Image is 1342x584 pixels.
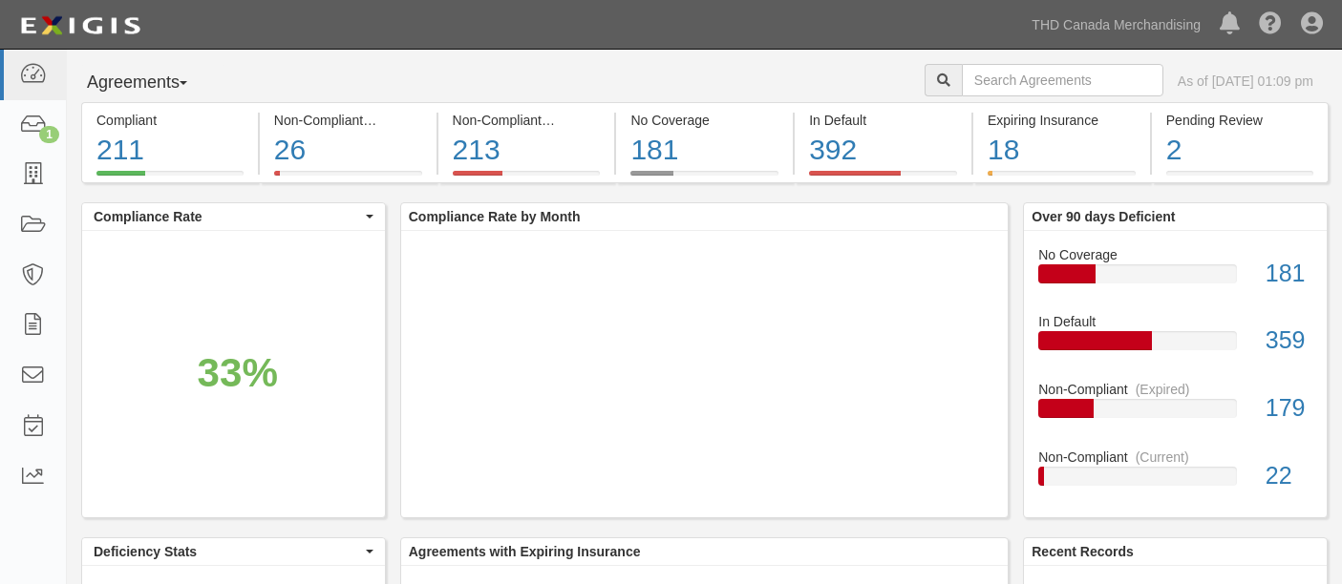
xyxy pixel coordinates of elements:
[14,9,146,43] img: logo-5460c22ac91f19d4615b14bd174203de0afe785f0fc80cf4dbbc73dc1793850b.png
[409,209,581,224] b: Compliance Rate by Month
[1024,245,1327,264] div: No Coverage
[809,130,957,171] div: 392
[453,130,601,171] div: 213
[1136,448,1189,467] div: (Current)
[1038,380,1312,448] a: Non-Compliant(Expired)179
[96,111,244,130] div: Compliant
[549,111,604,130] div: (Expired)
[274,111,422,130] div: Non-Compliant (Current)
[630,111,778,130] div: No Coverage
[630,130,778,171] div: 181
[274,130,422,171] div: 26
[82,203,385,230] button: Compliance Rate
[94,542,361,561] span: Deficiency Stats
[260,171,437,186] a: Non-Compliant(Current)26
[1251,391,1327,426] div: 179
[973,171,1150,186] a: Expiring Insurance18
[438,171,615,186] a: Non-Compliant(Expired)213
[1032,209,1175,224] b: Over 90 days Deficient
[81,64,224,102] button: Agreements
[453,111,601,130] div: Non-Compliant (Expired)
[82,538,385,565] button: Deficiency Stats
[1024,312,1327,331] div: In Default
[1251,257,1327,291] div: 181
[1022,6,1210,44] a: THD Canada Merchandising
[1038,312,1312,380] a: In Default359
[409,544,641,559] b: Agreements with Expiring Insurance
[1038,448,1312,501] a: Non-Compliant(Current)22
[96,130,244,171] div: 211
[1178,72,1313,91] div: As of [DATE] 01:09 pm
[616,171,793,186] a: No Coverage181
[371,111,424,130] div: (Current)
[988,111,1136,130] div: Expiring Insurance
[1136,380,1190,399] div: (Expired)
[198,344,278,402] div: 33%
[1032,544,1134,559] b: Recent Records
[1251,323,1327,358] div: 359
[1251,459,1327,493] div: 22
[1024,380,1327,399] div: Non-Compliant
[1038,245,1312,313] a: No Coverage181
[962,64,1163,96] input: Search Agreements
[39,126,59,143] div: 1
[809,111,957,130] div: In Default
[1166,130,1313,171] div: 2
[795,171,971,186] a: In Default392
[1152,171,1329,186] a: Pending Review2
[94,207,361,226] span: Compliance Rate
[1024,448,1327,467] div: Non-Compliant
[81,171,258,186] a: Compliant211
[988,130,1136,171] div: 18
[1259,13,1282,36] i: Help Center - Complianz
[1166,111,1313,130] div: Pending Review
